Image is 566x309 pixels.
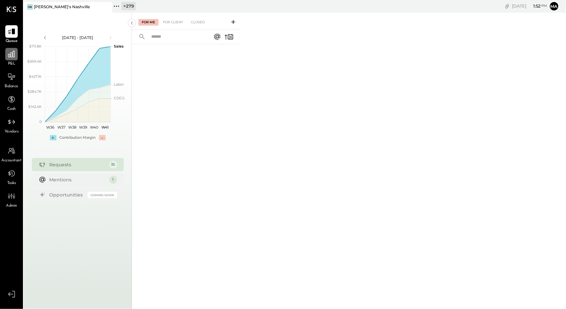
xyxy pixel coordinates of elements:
div: For Me [138,19,158,26]
text: $427.1K [29,74,42,79]
span: Tasks [7,180,16,186]
span: Queue [6,38,18,44]
div: [PERSON_NAME]'s Nashville [34,4,90,10]
text: Labor [114,82,124,87]
text: 0 [39,119,42,124]
div: 35 [109,161,117,169]
a: Vendors [0,116,23,135]
span: Balance [5,84,18,90]
text: W38 [68,125,76,130]
span: Vendors [5,129,19,135]
a: Queue [0,25,23,44]
text: W39 [79,125,87,130]
div: Contribution Margin [60,135,96,140]
text: $284.7K [28,89,42,94]
div: - [99,135,106,140]
a: Balance [0,71,23,90]
button: Ma [549,1,559,11]
div: + [50,135,56,140]
text: W40 [90,125,98,130]
div: [DATE] - [DATE] [50,35,106,40]
span: Admin [6,203,17,209]
div: [DATE] [512,3,547,9]
div: copy link [504,3,511,10]
div: Coming Soon [88,192,117,198]
text: W36 [46,125,54,130]
div: + 279 [121,2,136,10]
span: Accountant [2,158,22,164]
text: COGS [114,96,125,100]
div: For Client [160,19,186,26]
text: $569.4K [27,59,42,64]
text: W41 [101,125,109,130]
a: P&L [0,48,23,67]
text: Sales [114,44,124,49]
div: Requests [50,161,106,168]
text: $142.4K [28,104,42,109]
a: Accountant [0,145,23,164]
div: Closed [188,19,208,26]
a: Cash [0,93,23,112]
text: W37 [57,125,65,130]
a: Tasks [0,167,23,186]
span: Cash [7,106,16,112]
a: Admin [0,190,23,209]
span: P&L [8,61,15,67]
div: HN [27,4,33,10]
div: Mentions [50,176,106,183]
div: Opportunities [50,192,84,198]
text: $711.8K [29,44,42,49]
div: 1 [109,176,117,184]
